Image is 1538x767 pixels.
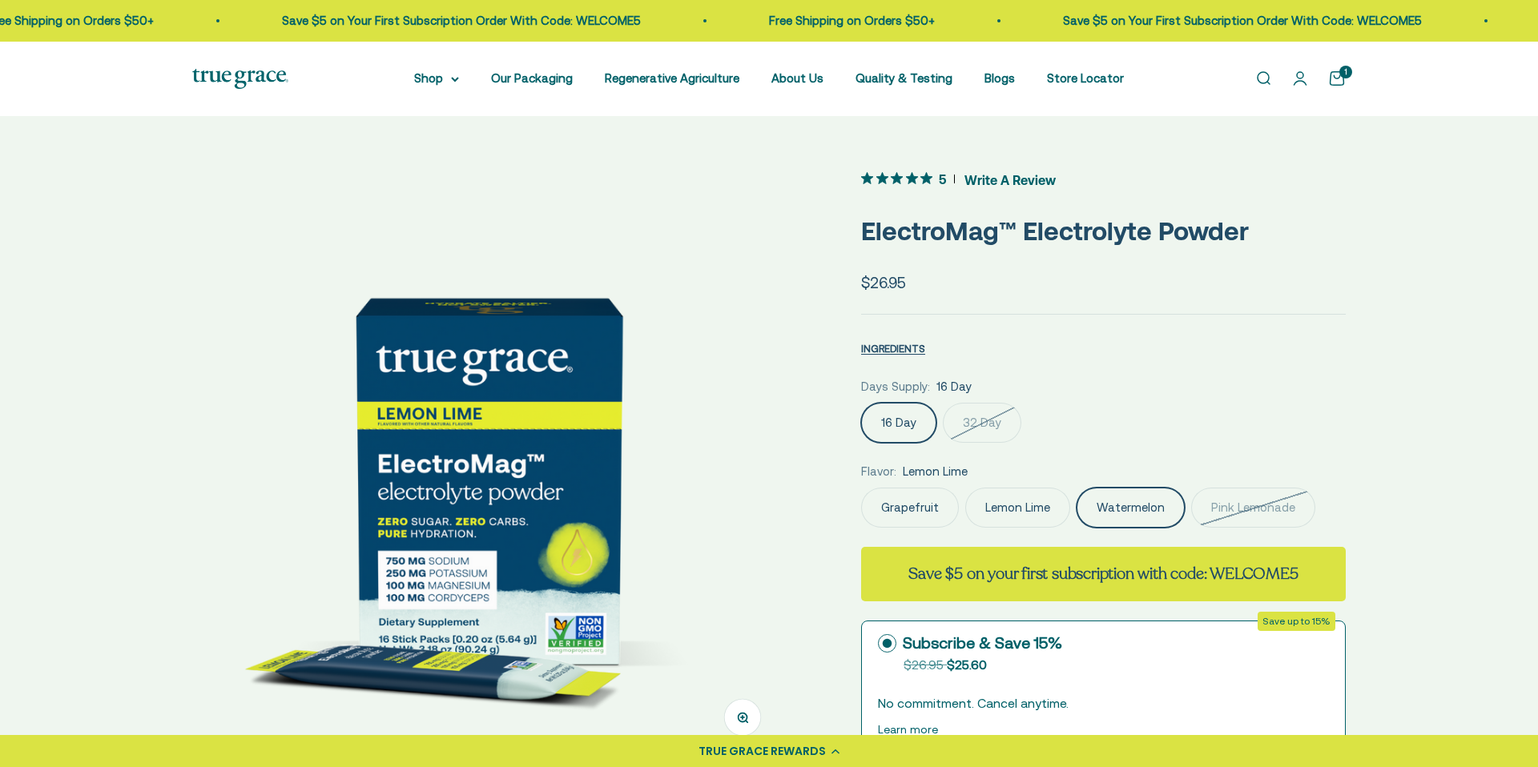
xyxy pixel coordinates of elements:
[903,462,968,481] span: Lemon Lime
[414,69,459,88] summary: Shop
[861,167,1056,191] button: 5 out 5 stars rating in total 3 reviews. Jump to reviews.
[280,11,638,30] p: Save $5 on Your First Subscription Order With Code: WELCOME5
[1061,11,1419,30] p: Save $5 on Your First Subscription Order With Code: WELCOME5
[984,71,1015,85] a: Blogs
[861,343,925,355] span: INGREDIENTS
[192,167,784,759] img: ElectroMag™
[856,71,952,85] a: Quality & Testing
[605,71,739,85] a: Regenerative Agriculture
[936,377,972,396] span: 16 Day
[767,14,932,27] a: Free Shipping on Orders $50+
[861,462,896,481] legend: Flavor:
[771,71,823,85] a: About Us
[861,271,906,295] sale-price: $26.95
[861,377,930,396] legend: Days Supply:
[699,743,826,760] div: TRUE GRACE REWARDS
[908,563,1298,584] strong: Save $5 on your first subscription with code: WELCOME5
[861,339,925,358] button: INGREDIENTS
[1047,71,1124,85] a: Store Locator
[1339,66,1352,78] cart-count: 1
[939,170,946,187] span: 5
[861,211,1346,251] p: ElectroMag™ Electrolyte Powder
[964,167,1056,191] span: Write A Review
[491,71,573,85] a: Our Packaging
